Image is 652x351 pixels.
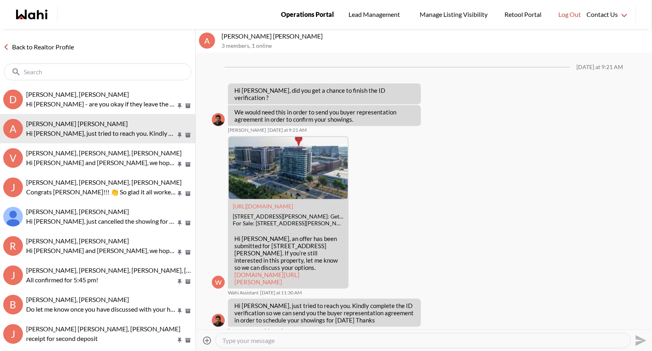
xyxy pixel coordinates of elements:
img: D [3,207,23,227]
div: W [212,276,225,289]
p: receipt for second deposit [26,334,176,343]
span: [PERSON_NAME], [PERSON_NAME] [26,90,129,98]
p: Hi [PERSON_NAME], just tried to reach you. Kindly complete the ID verification so we can send you... [26,129,176,138]
p: Hi [PERSON_NAME] and [PERSON_NAME], we hope you enjoyed your showings! Did the properties meet yo... [26,158,176,167]
textarea: Type your message [222,337,624,345]
img: F [212,314,225,327]
p: Hi [PERSON_NAME] - are you okay if they leave the 4 evergreen planters on the balcony? [26,99,176,109]
button: Archive [184,278,192,285]
button: Pin [176,190,183,197]
div: R [3,236,23,256]
span: [PERSON_NAME] [PERSON_NAME], [PERSON_NAME] [26,325,180,333]
span: [PERSON_NAME], [PERSON_NAME] [26,208,129,215]
img: 10 De Boers Dr #801, Toronto, ON: Get $5K Cashback | Wahi [229,137,348,199]
p: Hi [PERSON_NAME], just cancelled the showing for [DATE] as requested. Totally understand and just... [26,216,176,226]
time: 2025-09-09T15:51:24.385Z [268,328,310,334]
div: J [3,324,23,344]
p: Hi [PERSON_NAME], an offer has been submitted for [STREET_ADDRESS][PERSON_NAME]. If you’re still ... [234,235,342,286]
span: [PERSON_NAME], [PERSON_NAME] [26,296,129,303]
div: V [3,148,23,168]
span: [PERSON_NAME], [PERSON_NAME], [PERSON_NAME], [PERSON_NAME], [PERSON_NAME] [26,266,287,274]
time: 2025-09-09T15:30:18.014Z [260,290,302,296]
div: D [3,90,23,109]
div: [STREET_ADDRESS][PERSON_NAME]: Get $5K Cashback | Wahi [233,213,344,220]
button: Pin [176,308,183,314]
span: Log Out [558,9,581,20]
button: Archive [184,161,192,168]
button: Pin [176,278,183,285]
button: Pin [176,132,183,139]
div: Faraz Azam [212,113,225,126]
p: Hi [PERSON_NAME], did you get a chance to finish the ID verification ? [234,87,414,101]
button: Archive [184,337,192,344]
button: Archive [184,249,192,256]
div: A [3,119,23,139]
button: Archive [184,220,192,227]
p: Hi [PERSON_NAME], just tried to reach you. Kindly complete the ID verification so we can send you... [234,302,414,324]
p: 3 members , 1 online [221,43,649,49]
span: [PERSON_NAME] [228,127,266,133]
p: We would need this in order to send you buyer representation agreement in order to confirm your s... [234,108,414,123]
span: [PERSON_NAME] [PERSON_NAME] [26,120,128,127]
button: Pin [176,337,183,344]
div: Dileep K, Barb [3,207,23,227]
span: Retool Portal [504,9,544,20]
div: J [3,178,23,197]
button: Archive [184,190,192,197]
div: A [199,33,215,49]
p: All confirmed for 5:45 pm! [26,275,176,285]
p: Hi [PERSON_NAME] and [PERSON_NAME], we hope you enjoyed your showings! Did the properties meet yo... [26,246,176,255]
a: Attachment [233,203,293,210]
span: [PERSON_NAME] [228,328,266,334]
button: Pin [176,249,183,256]
button: Archive [184,308,192,314]
input: Search [24,68,173,76]
div: J [3,265,23,285]
span: Wahi Assistant [228,290,258,296]
img: F [212,113,225,126]
button: Send [631,331,649,349]
button: Archive [184,132,192,139]
span: Operations Portal [281,9,334,20]
time: 2025-09-09T13:21:46.103Z [268,127,307,133]
p: Do let me know once you have discussed with your husband - we are happy to keep the agreement sho... [26,304,176,314]
div: Faraz Azam [212,314,225,327]
span: [PERSON_NAME], [PERSON_NAME], [PERSON_NAME] [26,178,182,186]
button: Archive [184,102,192,109]
div: [DATE] at 9:21 AM [576,64,623,71]
button: Pin [176,102,183,109]
a: Wahi homepage [16,10,47,19]
div: For Sale: [STREET_ADDRESS][PERSON_NAME] Condo with $5.0K Cashback through Wahi Cashback. View 49 ... [233,220,344,227]
button: Pin [176,161,183,168]
span: [PERSON_NAME], [PERSON_NAME] [26,237,129,245]
a: [DOMAIN_NAME][URL][PERSON_NAME] [234,271,299,286]
button: Pin [176,220,183,227]
div: B [3,295,23,314]
span: Manage Listing Visibility [417,9,490,20]
span: Lead Management [349,9,403,20]
span: [PERSON_NAME], [PERSON_NAME], [PERSON_NAME] [26,149,182,157]
p: Congrats [PERSON_NAME]!!! 👏 So glad it all worked out. Enjoy your new home. [26,187,176,197]
p: [PERSON_NAME] [PERSON_NAME] [221,32,649,40]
